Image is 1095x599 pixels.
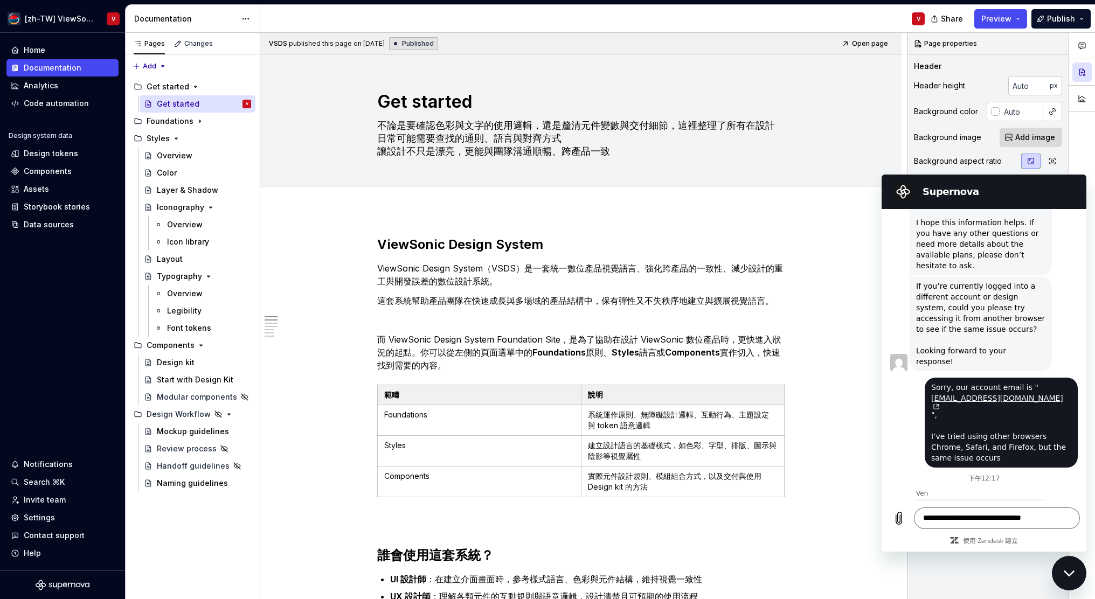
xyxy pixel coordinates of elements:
[24,148,78,159] div: Design tokens
[150,319,255,337] a: Font tokens
[2,7,123,30] button: [zh-TW] ViewSonic Design SystemV
[129,130,255,147] div: Styles
[838,36,893,51] a: Open page
[6,473,119,491] button: Search ⌘K
[6,509,119,526] a: Settings
[36,580,89,590] svg: Supernova Logo
[140,457,255,475] a: Handoff guidelines
[588,409,778,431] p: 系統運作原則、無障礙設計邏輯、互動行為、主題設定與 token 語意邏輯
[167,236,209,247] div: Icon library
[147,133,170,144] div: Styles
[147,409,211,420] div: Design Workflow
[917,15,920,23] div: V
[157,443,217,454] div: Review process
[588,471,778,492] p: 實際元件設計規則、模組組合方式，以及交付與使用 Design kit 的方法
[384,471,574,482] p: Components
[914,106,978,117] div: Background color
[1015,132,1055,143] span: Add image
[384,440,574,451] p: Styles
[143,62,156,71] span: Add
[140,95,255,113] a: Get startedV
[377,294,785,307] p: 這套系統幫助產品團隊在快速成長與多場域的產品結構中，保有彈性又不失秩序地建立與擴展視覺語言。
[665,347,720,358] strong: Components
[925,9,970,29] button: Share
[157,254,183,264] div: Layout
[129,337,255,354] div: Components
[129,406,255,423] div: Design Workflow
[140,199,255,216] a: Iconography
[184,39,213,48] div: Changes
[941,13,963,24] span: Share
[588,440,778,462] p: 建立設計語言的基礎樣式，如色彩、字型、排版、圖示與陰影等視覺屬性
[882,175,1086,552] iframe: 傳訊視窗
[147,340,195,351] div: Components
[140,388,255,406] a: Modular components
[147,116,193,127] div: Foundations
[30,324,168,387] span: Thanks for confirming, [PERSON_NAME]. We're looking into this further, and we'll get back to you ...
[24,512,55,523] div: Settings
[157,357,195,368] div: Design kit
[246,99,248,109] div: V
[167,219,203,230] div: Overview
[6,333,28,354] button: 上傳檔案
[1008,76,1050,95] input: Auto
[6,216,119,233] a: Data sources
[6,527,119,544] button: Contact support
[402,39,434,48] span: Published
[532,347,586,358] strong: Foundations
[6,456,119,473] button: Notifications
[289,39,385,48] div: published this page on [DATE]
[24,477,65,487] div: Search ⌘K
[852,39,888,48] span: Open page
[157,426,229,437] div: Mockup guidelines
[129,113,255,130] div: Foundations
[140,250,255,268] a: Layout
[981,13,1011,24] span: Preview
[914,156,1002,166] div: Background aspect ratio
[167,323,211,333] div: Font tokens
[914,80,965,91] div: Header height
[81,363,136,371] a: 使用 Zendesk 建立：在新的分頁中造訪 Zendesk 網站
[390,573,785,586] p: ：在建立介面畫面時，參考樣式語言、色彩與元件結構，維持視覺一致性
[140,268,255,285] a: Typography
[24,80,58,91] div: Analytics
[147,81,189,92] div: Get started
[6,545,119,562] button: Help
[6,41,119,59] a: Home
[1000,128,1062,147] button: Add image
[150,285,255,302] a: Overview
[157,271,202,282] div: Typography
[384,389,574,400] p: 範疇
[140,475,255,492] a: Naming guidelines
[150,302,255,319] a: Legibility
[6,145,119,162] a: Design tokens
[1000,102,1043,121] input: Auto
[129,78,255,492] div: Page tree
[24,62,81,73] div: Documentation
[6,77,119,94] a: Analytics
[24,184,49,194] div: Assets
[157,168,177,178] div: Color
[375,89,782,115] textarea: Get started
[157,150,192,161] div: Overview
[269,39,287,48] span: VSDS
[377,547,785,564] h2: 誰會使用這套系統？
[377,262,785,288] p: ViewSonic Design System（VSDS）是一套統一數位產品視覺語言、強化跨產品的一致性、減少設計的重工與開發誤差的數位設計系統。
[6,95,119,112] a: Code automation
[167,305,202,316] div: Legibility
[140,423,255,440] a: Mockup guidelines
[6,180,119,198] a: Assets
[6,59,119,76] a: Documentation
[157,202,204,213] div: Iconography
[6,163,119,180] a: Components
[24,201,90,212] div: Storybook stories
[157,392,237,402] div: Modular components
[377,333,785,372] p: 而 ViewSonic Design System Foundation Site，是為了協助在設計 ViewSonic 數位產品時，更快進入狀況的起點。你可以從左側的頁面選單中的 原則、 語言...
[1031,9,1091,29] button: Publish
[140,182,255,199] a: Layer & Shadow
